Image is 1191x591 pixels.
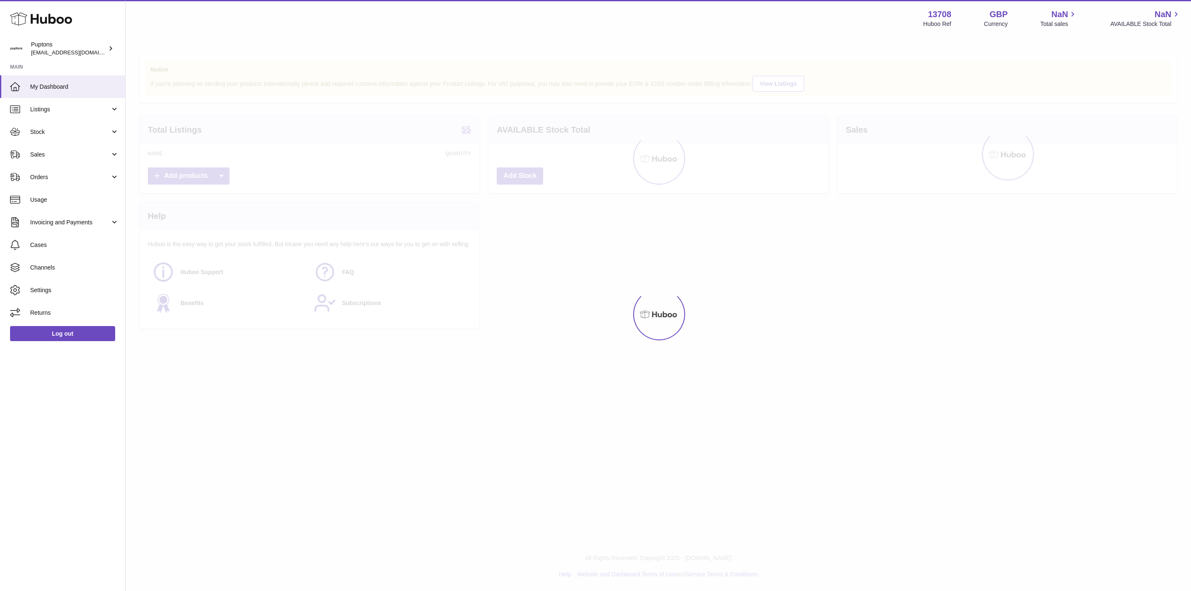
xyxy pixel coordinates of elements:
[30,83,119,91] span: My Dashboard
[30,196,119,204] span: Usage
[1040,20,1078,28] span: Total sales
[1110,20,1181,28] span: AVAILABLE Stock Total
[30,151,110,159] span: Sales
[30,264,119,272] span: Channels
[30,128,110,136] span: Stock
[30,173,110,181] span: Orders
[31,49,123,56] span: [EMAIL_ADDRESS][DOMAIN_NAME]
[30,241,119,249] span: Cases
[30,286,119,294] span: Settings
[30,309,119,317] span: Returns
[1155,9,1171,20] span: NaN
[10,326,115,341] a: Log out
[30,218,110,226] span: Invoicing and Payments
[990,9,1008,20] strong: GBP
[1040,9,1078,28] a: NaN Total sales
[928,9,951,20] strong: 13708
[31,41,106,57] div: Puptons
[1110,9,1181,28] a: NaN AVAILABLE Stock Total
[984,20,1008,28] div: Currency
[1051,9,1068,20] span: NaN
[923,20,951,28] div: Huboo Ref
[30,105,110,113] span: Listings
[10,42,23,55] img: hello@puptons.com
